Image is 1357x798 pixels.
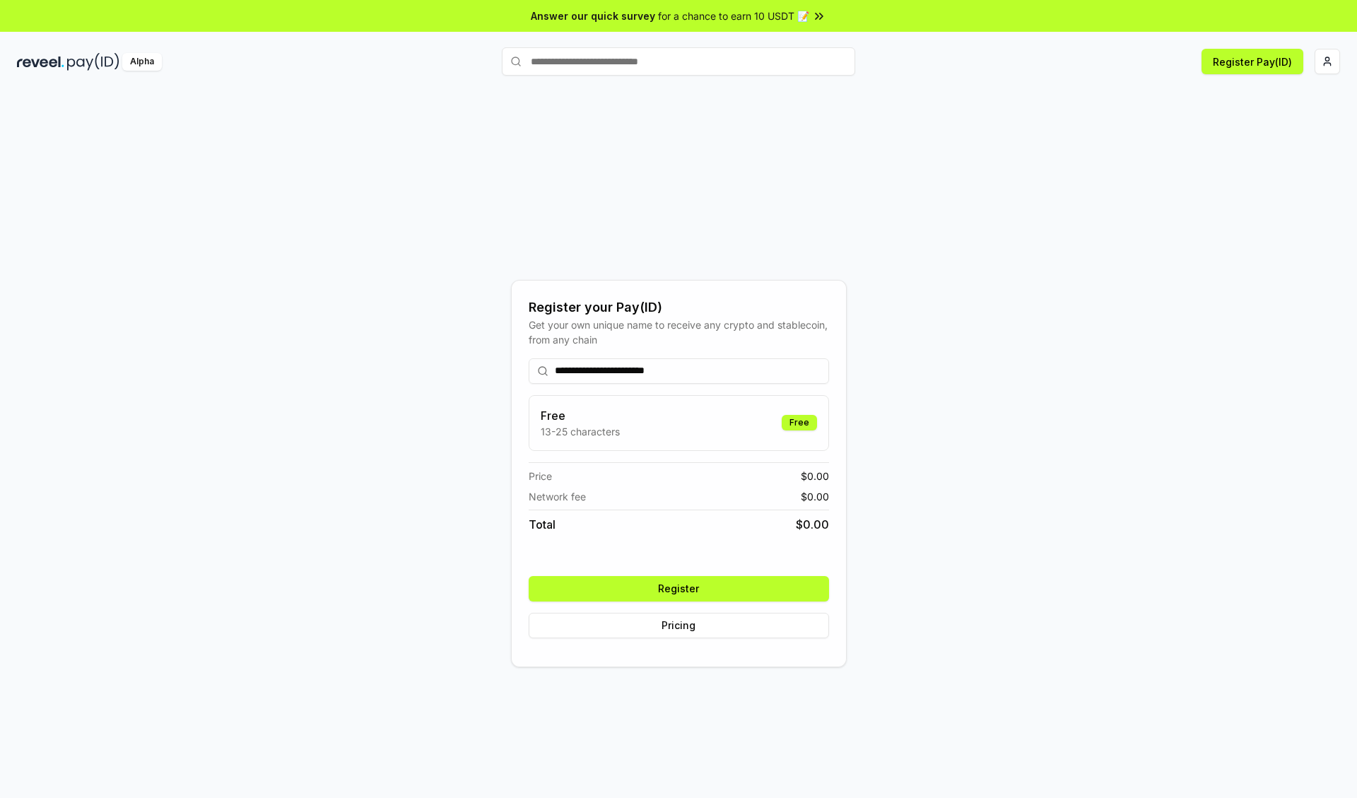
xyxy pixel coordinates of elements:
[529,516,556,533] span: Total
[67,53,119,71] img: pay_id
[796,516,829,533] span: $ 0.00
[1202,49,1303,74] button: Register Pay(ID)
[658,8,809,23] span: for a chance to earn 10 USDT 📝
[541,424,620,439] p: 13-25 characters
[801,489,829,504] span: $ 0.00
[529,489,586,504] span: Network fee
[529,576,829,602] button: Register
[529,469,552,483] span: Price
[529,613,829,638] button: Pricing
[541,407,620,424] h3: Free
[782,415,817,430] div: Free
[529,298,829,317] div: Register your Pay(ID)
[531,8,655,23] span: Answer our quick survey
[801,469,829,483] span: $ 0.00
[17,53,64,71] img: reveel_dark
[529,317,829,347] div: Get your own unique name to receive any crypto and stablecoin, from any chain
[122,53,162,71] div: Alpha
